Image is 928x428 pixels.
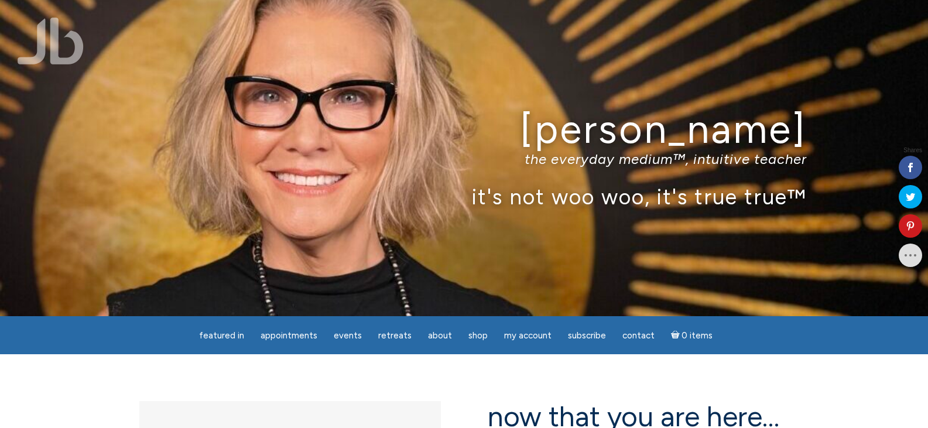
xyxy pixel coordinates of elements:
p: the everyday medium™, intuitive teacher [122,150,807,167]
img: Jamie Butler. The Everyday Medium [18,18,84,64]
span: My Account [504,330,552,341]
span: Appointments [261,330,317,341]
a: About [421,324,459,347]
span: Shop [468,330,488,341]
span: Events [334,330,362,341]
a: Retreats [371,324,419,347]
span: Retreats [378,330,412,341]
span: 0 items [682,331,713,340]
span: Contact [622,330,655,341]
a: Events [327,324,369,347]
span: About [428,330,452,341]
a: Subscribe [561,324,613,347]
a: featured in [192,324,251,347]
a: Appointments [254,324,324,347]
span: featured in [199,330,244,341]
a: My Account [497,324,559,347]
span: Subscribe [568,330,606,341]
p: it's not woo woo, it's true true™ [122,184,807,209]
a: Cart0 items [664,323,720,347]
a: Contact [615,324,662,347]
i: Cart [671,330,682,341]
span: Shares [903,148,922,153]
a: Shop [461,324,495,347]
h1: [PERSON_NAME] [122,107,807,151]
